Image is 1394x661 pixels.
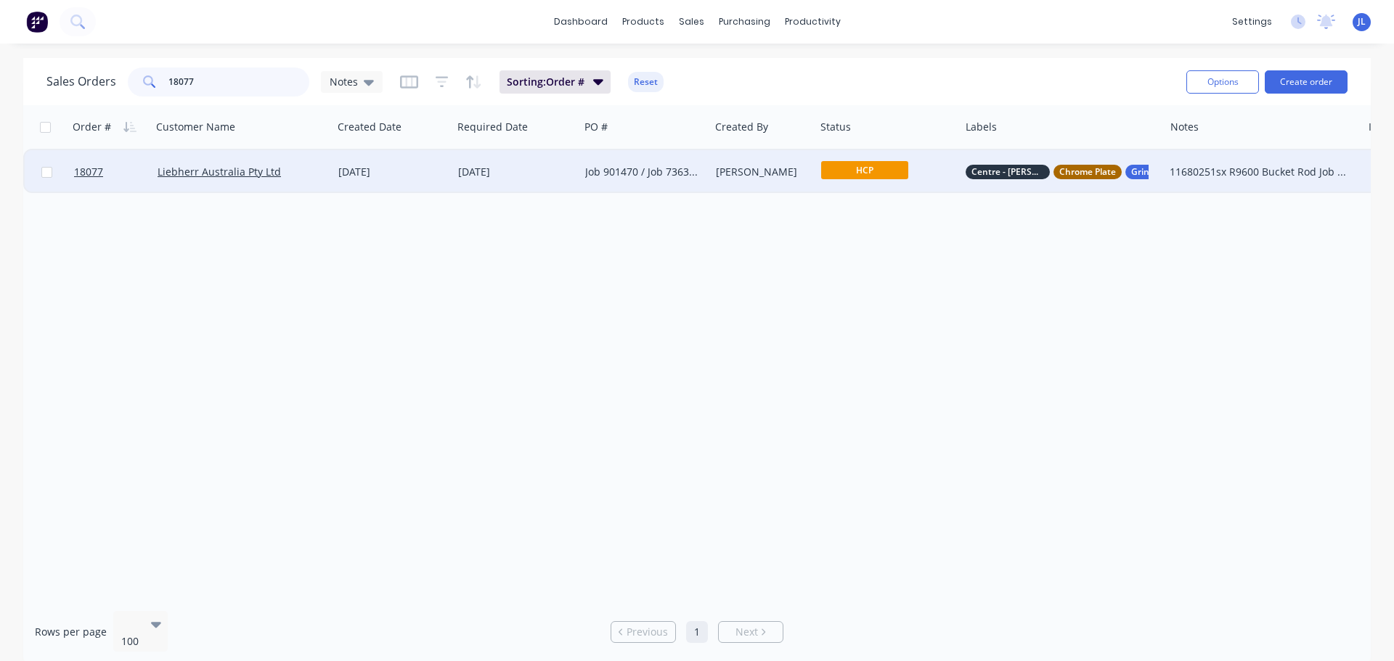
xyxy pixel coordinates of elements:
[1358,15,1366,28] span: JL
[1131,165,1169,179] span: Grind AG
[584,120,608,134] div: PO #
[966,120,997,134] div: Labels
[672,11,712,33] div: sales
[778,11,848,33] div: productivity
[338,120,402,134] div: Created Date
[585,165,698,179] div: Job 901470 / Job 736322
[971,165,1044,179] span: Centre - [PERSON_NAME]
[605,621,789,643] ul: Pagination
[35,625,107,639] span: Rows per page
[1059,165,1116,179] span: Chrome Plate
[1170,165,1346,179] div: 11680251sx R9600 Bucket Rod Job 736322 - Straighten, Recentre, Repair Taper/Seal, Strip, Pre-grin...
[686,621,708,643] a: Page 1 is your current page
[457,120,528,134] div: Required Date
[615,11,672,33] div: products
[46,75,116,89] h1: Sales Orders
[26,11,48,33] img: Factory
[547,11,615,33] a: dashboard
[1186,70,1259,94] button: Options
[611,625,675,639] a: Previous page
[330,74,358,89] span: Notes
[820,120,851,134] div: Status
[1170,120,1199,134] div: Notes
[507,75,584,89] span: Sorting: Order #
[719,625,783,639] a: Next page
[628,72,664,92] button: Reset
[627,625,668,639] span: Previous
[74,150,158,194] a: 18077
[338,165,447,179] div: [DATE]
[168,67,310,97] input: Search...
[458,165,574,179] div: [DATE]
[121,634,142,649] div: 100
[1225,11,1279,33] div: settings
[821,161,908,179] span: HCP
[158,165,281,178] a: Liebherr Australia Pty Ltd
[712,11,778,33] div: purchasing
[716,165,805,179] div: [PERSON_NAME]
[73,120,111,134] div: Order #
[156,120,235,134] div: Customer Name
[1265,70,1348,94] button: Create order
[500,70,611,94] button: Sorting:Order #
[715,120,768,134] div: Created By
[735,625,758,639] span: Next
[74,165,103,179] span: 18077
